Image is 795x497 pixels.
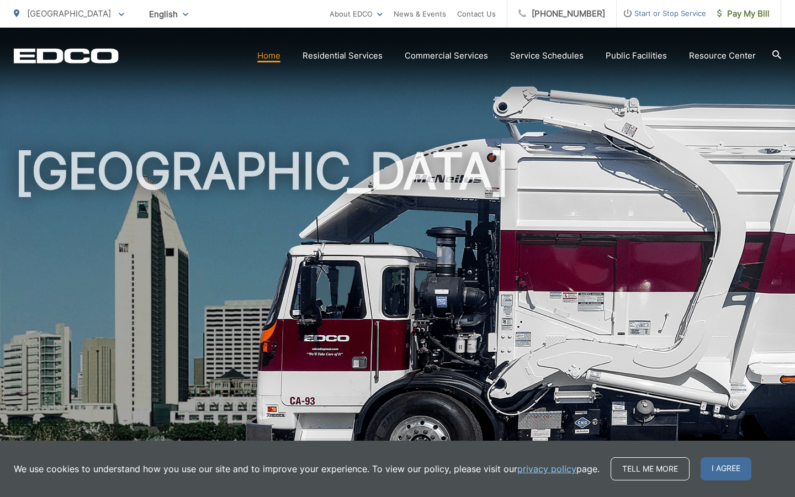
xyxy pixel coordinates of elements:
[394,7,446,20] a: News & Events
[717,7,770,20] span: Pay My Bill
[457,7,496,20] a: Contact Us
[405,49,488,62] a: Commercial Services
[517,462,576,475] a: privacy policy
[303,49,383,62] a: Residential Services
[689,49,756,62] a: Resource Center
[14,144,781,493] h1: [GEOGRAPHIC_DATA]
[510,49,584,62] a: Service Schedules
[330,7,383,20] a: About EDCO
[14,48,119,64] a: EDCD logo. Return to the homepage.
[14,462,600,475] p: We use cookies to understand how you use our site and to improve your experience. To view our pol...
[611,457,690,480] a: Tell me more
[27,8,111,19] span: [GEOGRAPHIC_DATA]
[257,49,280,62] a: Home
[141,4,197,24] span: English
[606,49,667,62] a: Public Facilities
[701,457,751,480] span: I agree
